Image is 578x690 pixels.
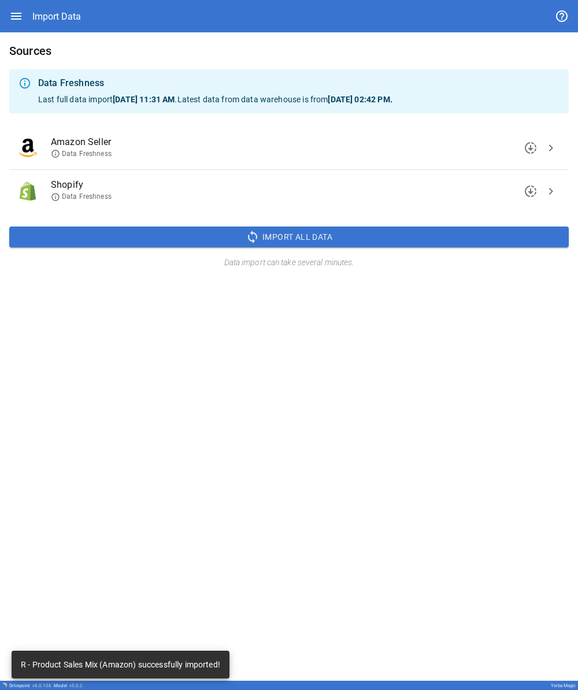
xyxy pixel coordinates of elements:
[551,683,576,688] div: Yerba Magic
[51,149,112,159] span: Data Freshness
[51,135,541,149] span: Amazon Seller
[69,683,83,688] span: v 5.0.2
[246,230,260,244] span: sync
[9,227,569,247] button: Import All Data
[32,683,51,688] span: v 6.0.106
[544,141,558,155] span: chevron_right
[38,76,560,90] div: Data Freshness
[32,11,81,22] div: Import Data
[9,257,569,269] h6: Data import can take several minutes.
[18,139,37,157] img: Amazon Seller
[9,42,569,60] h6: Sources
[524,184,538,198] span: downloading
[54,683,83,688] div: Model
[524,141,538,155] span: downloading
[544,184,558,198] span: chevron_right
[51,178,541,192] span: Shopify
[38,94,560,105] p: Last full data import . Latest data from data warehouse is from
[328,95,392,104] b: [DATE] 02:42 PM .
[262,230,332,244] span: Import All Data
[21,654,220,675] div: R - Product Sales Mix (Amazon) successfully imported!
[18,182,37,201] img: Shopify
[51,192,112,202] span: Data Freshness
[113,95,175,104] b: [DATE] 11:31 AM
[9,683,51,688] div: Drivepoint
[2,682,7,687] img: Drivepoint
